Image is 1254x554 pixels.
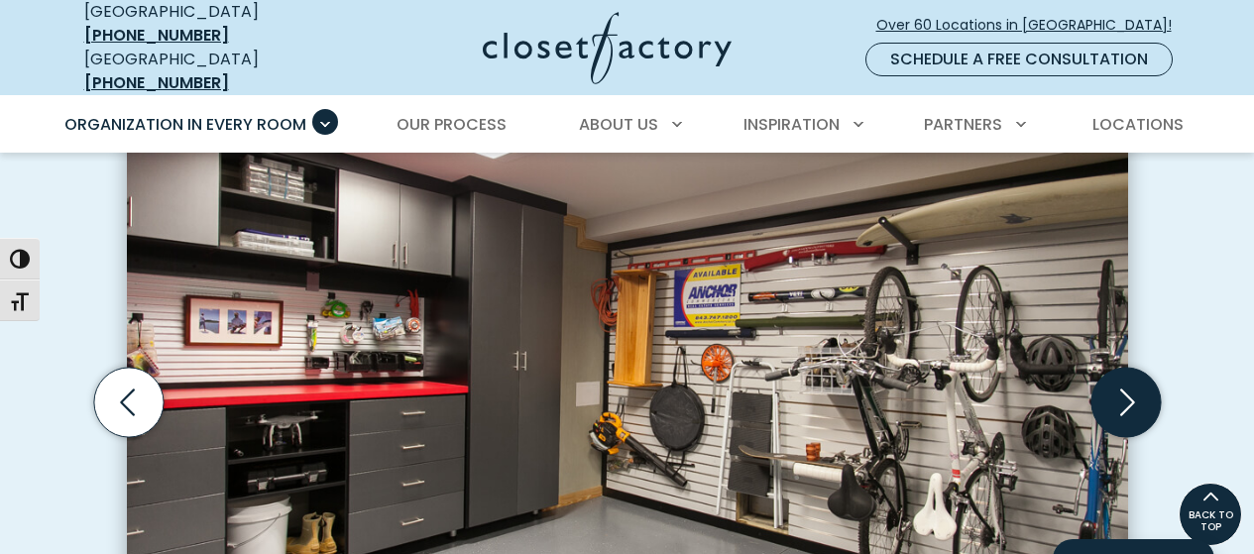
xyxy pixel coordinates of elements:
[84,24,229,47] a: [PHONE_NUMBER]
[579,113,658,136] span: About Us
[86,360,171,445] button: Previous slide
[1180,509,1241,533] span: BACK TO TOP
[84,71,229,94] a: [PHONE_NUMBER]
[865,43,1173,76] a: Schedule a Free Consultation
[64,113,306,136] span: Organization in Every Room
[924,113,1002,136] span: Partners
[397,113,507,136] span: Our Process
[84,48,327,95] div: [GEOGRAPHIC_DATA]
[1092,113,1184,136] span: Locations
[483,12,732,84] img: Closet Factory Logo
[1083,360,1169,445] button: Next slide
[51,97,1204,153] nav: Primary Menu
[743,113,840,136] span: Inspiration
[1179,483,1242,546] a: BACK TO TOP
[876,15,1188,36] span: Over 60 Locations in [GEOGRAPHIC_DATA]!
[875,8,1189,43] a: Over 60 Locations in [GEOGRAPHIC_DATA]!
